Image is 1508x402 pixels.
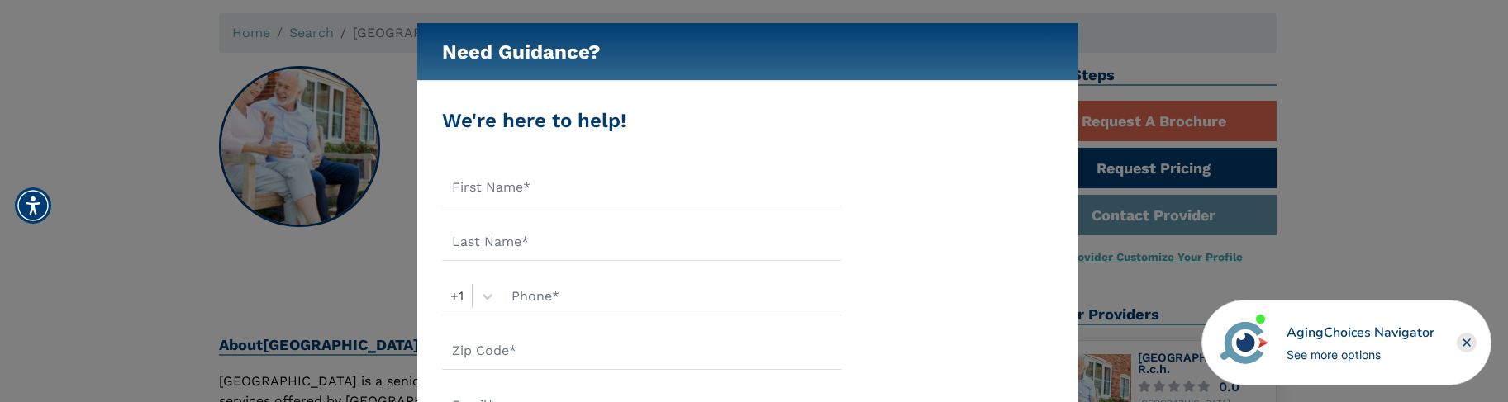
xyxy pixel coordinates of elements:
[1287,323,1434,343] div: AgingChoices Navigator
[442,332,841,370] input: Zip Code*
[442,168,841,206] input: First Name*
[1216,315,1273,371] img: avatar
[442,223,841,261] input: Last Name*
[442,106,841,135] div: We're here to help!
[1457,333,1477,352] div: Close
[442,23,601,81] h5: Need Guidance?
[1287,346,1434,363] div: See more options
[15,187,51,224] div: Accessibility Menu
[502,277,841,315] input: Phone*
